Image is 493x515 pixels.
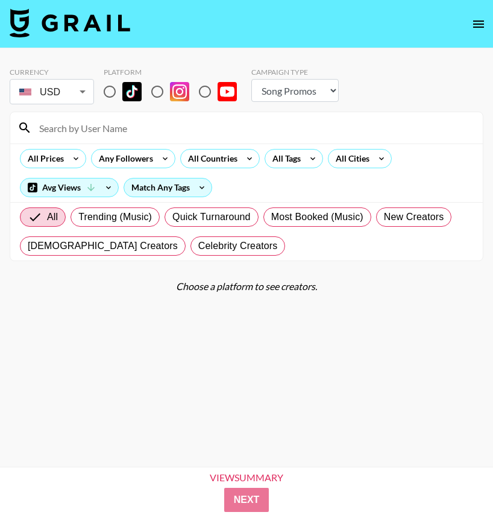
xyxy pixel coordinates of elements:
[92,150,155,168] div: Any Followers
[466,12,491,36] button: open drawer
[28,239,178,253] span: [DEMOGRAPHIC_DATA] Creators
[20,179,118,197] div: Avg Views
[181,150,240,168] div: All Countries
[328,150,372,168] div: All Cities
[170,82,189,101] img: Instagram
[32,118,476,137] input: Search by User Name
[78,210,152,224] span: Trending (Music)
[172,210,251,224] span: Quick Turnaround
[10,68,94,77] div: Currency
[271,210,363,224] span: Most Booked (Music)
[104,68,246,77] div: Platform
[433,455,479,501] iframe: Drift Widget Chat Controller
[124,179,212,197] div: Match Any Tags
[10,280,483,292] div: Choose a platform to see creators.
[224,488,269,512] button: Next
[20,150,66,168] div: All Prices
[198,239,278,253] span: Celebrity Creators
[251,68,339,77] div: Campaign Type
[122,82,142,101] img: TikTok
[199,472,294,483] div: View Summary
[265,150,303,168] div: All Tags
[10,8,130,37] img: Grail Talent
[384,210,444,224] span: New Creators
[47,210,58,224] span: All
[12,81,92,103] div: USD
[218,82,237,101] img: YouTube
